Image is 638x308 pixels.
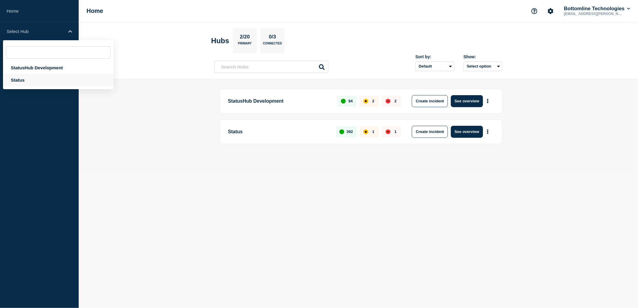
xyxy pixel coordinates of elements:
button: Account settings [544,5,557,17]
button: More actions [484,126,492,137]
button: See overview [451,95,483,107]
div: affected [363,99,368,104]
p: [EMAIL_ADDRESS][PERSON_NAME][DOMAIN_NAME] [563,12,625,16]
div: up [339,129,344,134]
div: down [386,129,390,134]
button: Create incident [412,126,448,138]
p: Status [228,126,329,138]
p: 94 [348,99,353,103]
p: 2 [372,99,374,103]
p: 1 [372,129,374,134]
div: Status [3,74,114,86]
button: Bottomline Technologies [563,6,631,12]
button: See overview [451,126,483,138]
h1: Home [87,8,103,14]
div: Show: [463,54,503,59]
p: 2 [394,99,396,103]
div: Sort by: [415,54,454,59]
p: 0/3 [267,34,278,42]
p: Select Hub [7,29,64,34]
input: Search Hubs [214,61,328,73]
p: 2/20 [238,34,252,42]
div: down [386,99,390,104]
button: More actions [484,95,492,107]
p: Primary [238,42,252,48]
p: 1 [394,129,396,134]
div: affected [363,129,368,134]
select: Sort by [415,62,454,71]
div: StatusHub Development [3,62,114,74]
h2: Hubs [211,37,229,45]
button: Create incident [412,95,448,107]
p: Connected [263,42,282,48]
p: 392 [347,129,353,134]
button: Support [528,5,541,17]
div: up [341,99,346,104]
p: StatusHub Development [228,95,330,107]
button: Select option [463,62,503,71]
